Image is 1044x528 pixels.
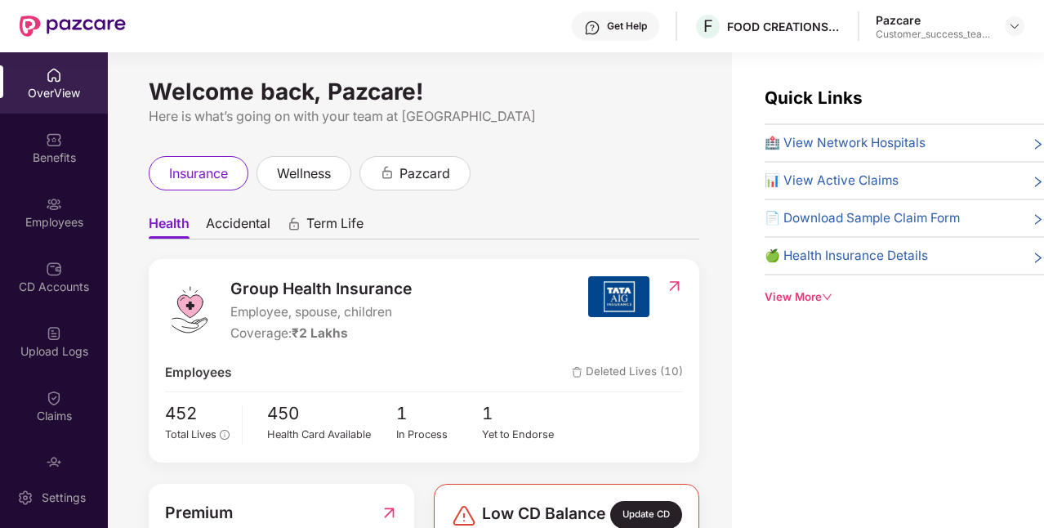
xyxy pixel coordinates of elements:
[165,428,216,441] span: Total Lives
[267,400,396,427] span: 450
[584,20,600,36] img: svg+xml;base64,PHN2ZyBpZD0iSGVscC0zMngzMiIgeG1sbnM9Imh0dHA6Ly93d3cudzMub3JnLzIwMDAvc3ZnIiB3aWR0aD...
[46,325,62,342] img: svg+xml;base64,PHN2ZyBpZD0iVXBsb2FkX0xvZ3MiIGRhdGEtbmFtZT0iVXBsb2FkIExvZ3MiIHhtbG5zPSJodHRwOi8vd3...
[165,500,233,525] span: Premium
[165,363,231,383] span: Employees
[482,427,569,443] div: Yet to Endorse
[267,427,396,443] div: Health Card Available
[149,106,699,127] div: Here is what’s going on with your team at [GEOGRAPHIC_DATA]
[46,454,62,471] img: svg+xml;base64,PHN2ZyBpZD0iRW5kb3JzZW1lbnRzIiB4bWxucz0iaHR0cDovL3d3dy53My5vcmcvMjAwMC9zdmciIHdpZH...
[165,285,214,334] img: logo
[396,427,483,443] div: In Process
[149,215,190,239] span: Health
[46,390,62,406] img: svg+xml;base64,PHN2ZyBpZD0iQ2xhaW0iIHhtbG5zPSJodHRwOi8vd3d3LnczLm9yZy8yMDAwL3N2ZyIgd2lkdGg9IjIwIi...
[607,20,647,33] div: Get Help
[1032,212,1044,228] span: right
[822,292,832,302] span: down
[380,165,395,180] div: animation
[765,246,928,266] span: 🍏 Health Insurance Details
[46,261,62,277] img: svg+xml;base64,PHN2ZyBpZD0iQ0RfQWNjb3VudHMiIGRhdGEtbmFtZT0iQ0QgQWNjb3VudHMiIHhtbG5zPSJodHRwOi8vd3...
[1032,136,1044,153] span: right
[220,430,229,439] span: info-circle
[46,132,62,148] img: svg+xml;base64,PHN2ZyBpZD0iQmVuZWZpdHMiIHhtbG5zPSJodHRwOi8vd3d3LnczLm9yZy8yMDAwL3N2ZyIgd2lkdGg9Ij...
[277,163,331,184] span: wellness
[396,400,483,427] span: 1
[17,490,33,506] img: svg+xml;base64,PHN2ZyBpZD0iU2V0dGluZy0yMHgyMCIgeG1sbnM9Imh0dHA6Ly93d3cudzMub3JnLzIwMDAvc3ZnIiB3aW...
[765,133,926,153] span: 🏥 View Network Hospitals
[292,325,348,341] span: ₹2 Lakhs
[703,16,713,36] span: F
[46,196,62,213] img: svg+xml;base64,PHN2ZyBpZD0iRW1wbG95ZWVzIiB4bWxucz0iaHR0cDovL3d3dy53My5vcmcvMjAwMC9zdmciIHdpZHRoPS...
[37,490,91,506] div: Settings
[1032,174,1044,190] span: right
[588,276,649,317] img: insurerIcon
[230,276,412,301] span: Group Health Insurance
[572,363,683,383] span: Deleted Lives (10)
[572,367,582,378] img: deleteIcon
[727,19,841,34] div: FOOD CREATIONS PRIVATE LIMITED,
[765,87,863,108] span: Quick Links
[876,28,990,41] div: Customer_success_team_lead
[20,16,126,37] img: New Pazcare Logo
[765,289,1044,306] div: View More
[1032,249,1044,266] span: right
[666,278,683,294] img: RedirectIcon
[206,215,270,239] span: Accidental
[287,217,301,231] div: animation
[482,400,569,427] span: 1
[765,208,960,228] span: 📄 Download Sample Claim Form
[230,324,412,343] div: Coverage:
[165,400,230,427] span: 452
[306,215,364,239] span: Term Life
[381,500,398,525] img: RedirectIcon
[149,85,699,98] div: Welcome back, Pazcare!
[1008,20,1021,33] img: svg+xml;base64,PHN2ZyBpZD0iRHJvcGRvd24tMzJ4MzIiIHhtbG5zPSJodHRwOi8vd3d3LnczLm9yZy8yMDAwL3N2ZyIgd2...
[169,163,228,184] span: insurance
[230,302,412,322] span: Employee, spouse, children
[46,67,62,83] img: svg+xml;base64,PHN2ZyBpZD0iSG9tZSIgeG1sbnM9Imh0dHA6Ly93d3cudzMub3JnLzIwMDAvc3ZnIiB3aWR0aD0iMjAiIG...
[399,163,450,184] span: pazcard
[765,171,899,190] span: 📊 View Active Claims
[876,12,990,28] div: Pazcare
